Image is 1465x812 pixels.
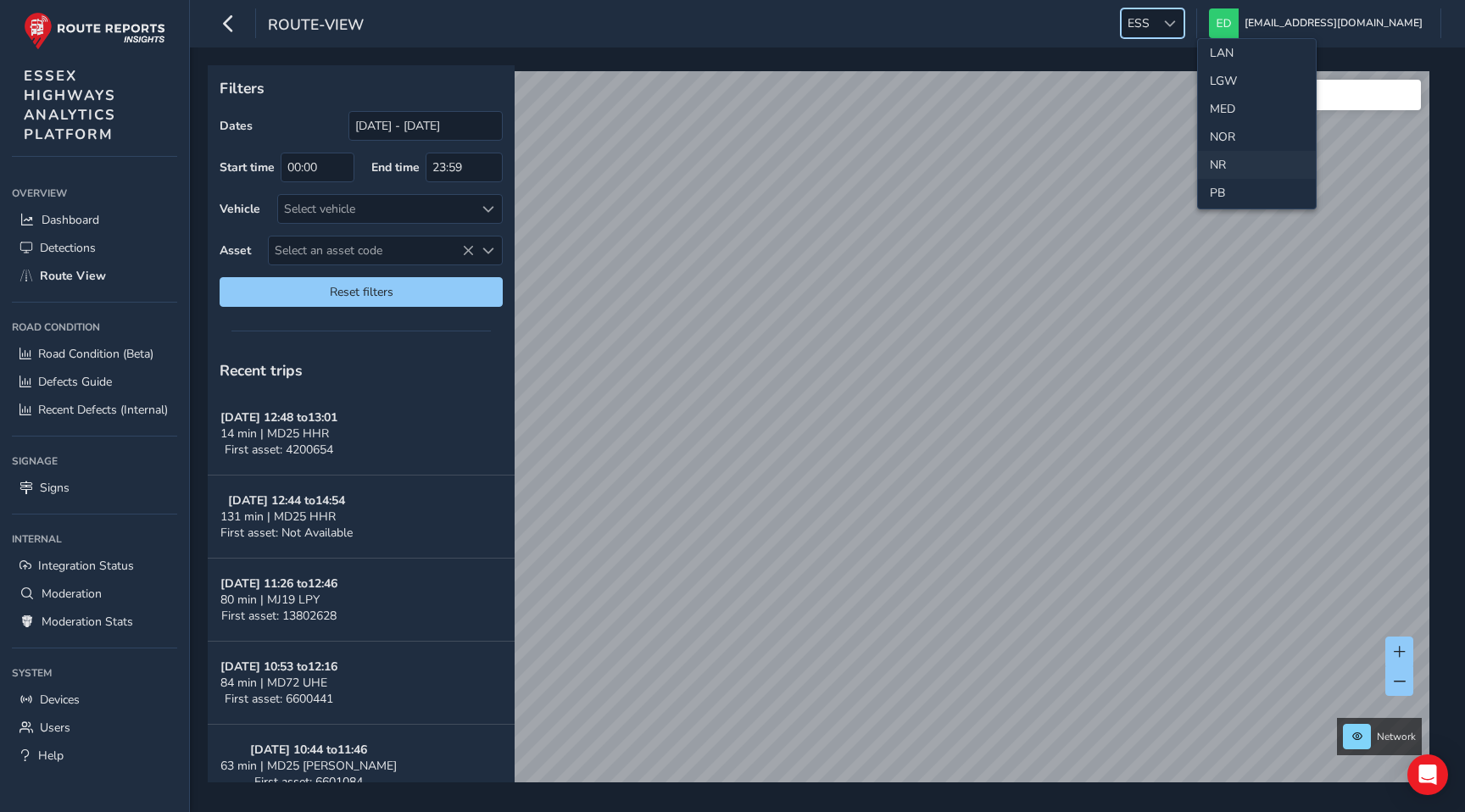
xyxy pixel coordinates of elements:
[232,284,490,300] span: Reset filters
[12,181,177,206] div: Overview
[220,201,260,217] label: Vehicle
[12,448,177,474] div: Signage
[208,392,515,476] button: [DATE] 12:48 to13:0114 min | MD25 HHRFirst asset: 4200654
[1198,39,1316,67] li: LAN
[220,409,337,425] strong: [DATE] 12:48 to 13:01
[38,346,153,362] span: Road Condition (Beta)
[371,159,420,175] label: End time
[1209,8,1429,38] button: [EMAIL_ADDRESS][DOMAIN_NAME]
[38,748,64,764] span: Help
[1198,67,1316,95] li: LGW
[474,236,502,264] div: Select an asset code
[38,374,112,390] span: Defects Guide
[1198,151,1316,179] li: NR
[24,12,165,50] img: rr logo
[42,614,133,630] span: Moderation Stats
[220,425,329,442] span: 14 min | MD25 HHR
[1377,730,1416,743] span: Network
[12,660,177,686] div: System
[220,659,337,675] strong: [DATE] 10:53 to 12:16
[220,675,327,691] span: 84 min | MD72 UHE
[220,277,503,307] button: Reset filters
[208,559,515,642] button: [DATE] 11:26 to12:4680 min | MJ19 LPYFirst asset: 13802628
[38,558,134,574] span: Integration Status
[268,14,364,38] span: route-view
[220,758,397,774] span: 63 min | MD25 [PERSON_NAME]
[1209,8,1239,38] img: diamond-layout
[24,66,116,144] span: ESSEX HIGHWAYS ANALYTICS PLATFORM
[220,509,336,525] span: 131 min | MD25 HHR
[42,586,102,602] span: Moderation
[40,720,70,736] span: Users
[220,525,353,541] span: First asset: Not Available
[40,692,80,708] span: Devices
[220,360,303,381] span: Recent trips
[40,240,96,256] span: Detections
[220,159,275,175] label: Start time
[250,742,367,758] strong: [DATE] 10:44 to 11:46
[221,608,337,624] span: First asset: 13802628
[12,396,177,424] a: Recent Defects (Internal)
[12,206,177,234] a: Dashboard
[220,118,253,134] label: Dates
[1198,95,1316,123] li: MED
[220,576,337,592] strong: [DATE] 11:26 to 12:46
[220,242,251,259] label: Asset
[1122,9,1156,37] span: ESS
[1198,123,1316,151] li: NOR
[12,368,177,396] a: Defects Guide
[278,195,474,223] div: Select vehicle
[38,402,168,418] span: Recent Defects (Internal)
[208,725,515,808] button: [DATE] 10:44 to11:4663 min | MD25 [PERSON_NAME]First asset: 6601084
[1198,179,1316,207] li: PB
[42,212,99,228] span: Dashboard
[214,71,1429,802] canvas: Map
[1198,207,1316,235] li: PET
[225,691,333,707] span: First asset: 6600441
[254,774,363,790] span: First asset: 6601084
[12,234,177,262] a: Detections
[208,642,515,725] button: [DATE] 10:53 to12:1684 min | MD72 UHEFirst asset: 6600441
[12,714,177,742] a: Users
[12,608,177,636] a: Moderation Stats
[1407,754,1448,795] div: Open Intercom Messenger
[12,742,177,770] a: Help
[1245,8,1423,38] span: [EMAIL_ADDRESS][DOMAIN_NAME]
[12,580,177,608] a: Moderation
[40,268,106,284] span: Route View
[269,236,474,264] span: Select an asset code
[225,442,333,458] span: First asset: 4200654
[12,552,177,580] a: Integration Status
[12,474,177,502] a: Signs
[12,340,177,368] a: Road Condition (Beta)
[220,592,320,608] span: 80 min | MJ19 LPY
[12,526,177,552] div: Internal
[12,262,177,290] a: Route View
[40,480,70,496] span: Signs
[12,314,177,340] div: Road Condition
[220,77,503,99] p: Filters
[12,686,177,714] a: Devices
[208,476,515,559] button: [DATE] 12:44 to14:54131 min | MD25 HHRFirst asset: Not Available
[228,492,345,509] strong: [DATE] 12:44 to 14:54
[1217,80,1421,110] input: Search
